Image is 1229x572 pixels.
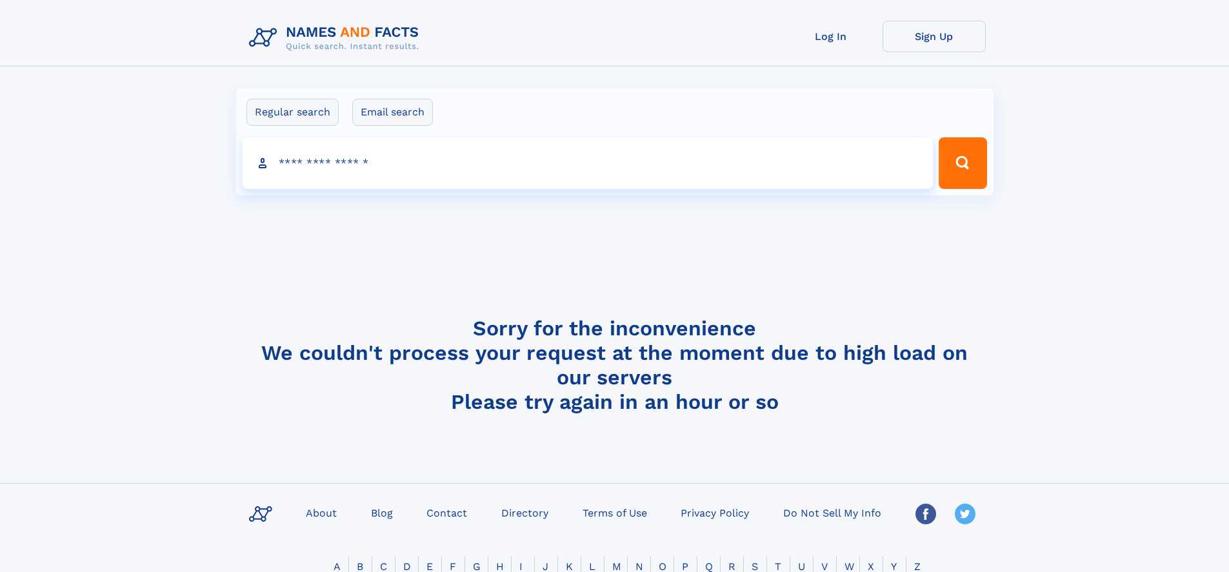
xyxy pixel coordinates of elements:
a: About [301,503,342,522]
a: Privacy Policy [675,503,754,522]
a: Directory [496,503,554,522]
a: Log In [779,21,883,52]
a: Do Not Sell My Info [778,503,886,522]
h4: Sorry for the inconvenience We couldn't process your request at the moment due to high load on ou... [244,316,986,414]
a: Sign Up [883,21,986,52]
img: Logo Names and Facts [244,21,430,55]
label: Regular search [246,99,339,126]
label: Email search [352,99,433,126]
a: Contact [421,503,472,522]
img: Twitter [955,504,975,524]
a: Terms of Use [577,503,652,522]
button: Search Button [939,137,986,189]
input: search input [243,137,934,189]
a: Blog [366,503,398,522]
img: Facebook [915,504,936,524]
